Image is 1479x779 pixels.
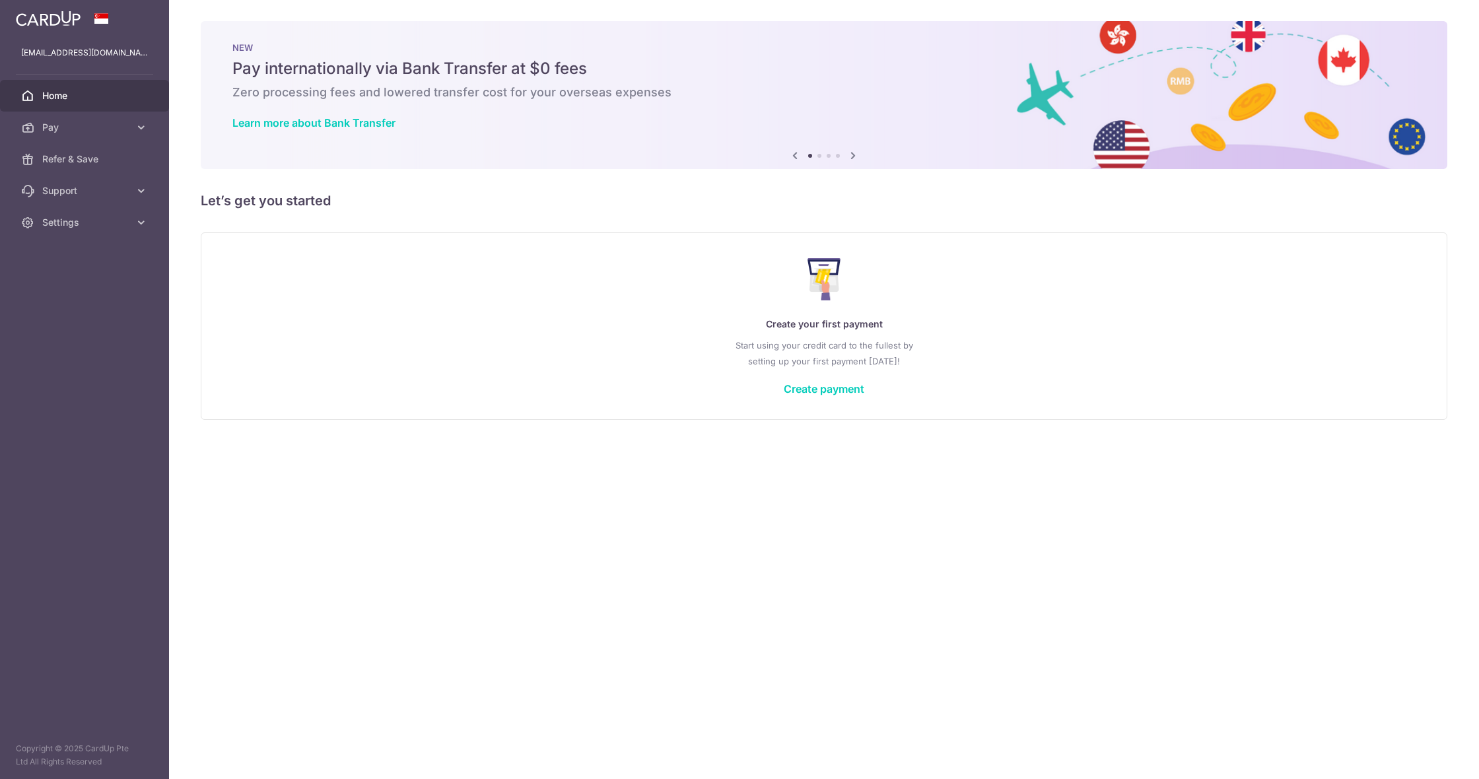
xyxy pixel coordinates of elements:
[21,46,148,59] p: [EMAIL_ADDRESS][DOMAIN_NAME]
[42,152,129,166] span: Refer & Save
[201,190,1447,211] h5: Let’s get you started
[228,337,1420,369] p: Start using your credit card to the fullest by setting up your first payment [DATE]!
[42,121,129,134] span: Pay
[201,21,1447,169] img: Bank transfer banner
[808,258,841,300] img: Make Payment
[784,382,864,395] a: Create payment
[232,42,1416,53] p: NEW
[42,184,129,197] span: Support
[228,316,1420,332] p: Create your first payment
[42,216,129,229] span: Settings
[16,11,81,26] img: CardUp
[232,58,1416,79] h5: Pay internationally via Bank Transfer at $0 fees
[232,116,396,129] a: Learn more about Bank Transfer
[42,89,129,102] span: Home
[232,85,1416,100] h6: Zero processing fees and lowered transfer cost for your overseas expenses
